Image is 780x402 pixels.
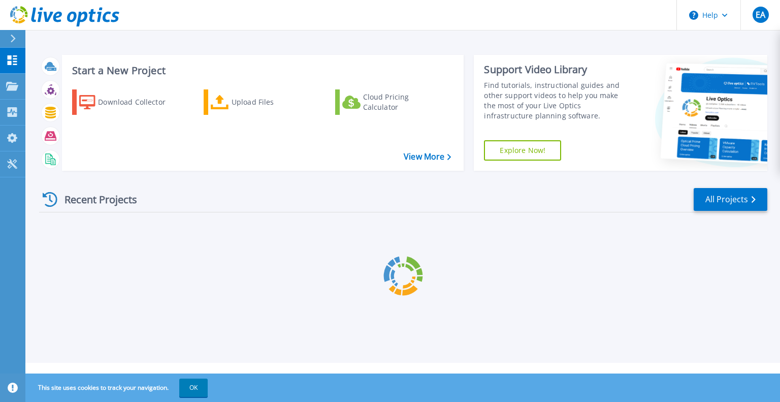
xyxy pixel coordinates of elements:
[484,80,631,121] div: Find tutorials, instructional guides and other support videos to help you make the most of your L...
[28,379,208,397] span: This site uses cookies to track your navigation.
[72,65,451,76] h3: Start a New Project
[39,187,151,212] div: Recent Projects
[72,89,185,115] a: Download Collector
[484,63,631,76] div: Support Video Library
[756,11,765,19] span: EA
[179,379,208,397] button: OK
[694,188,767,211] a: All Projects
[484,140,561,161] a: Explore Now!
[98,92,179,112] div: Download Collector
[232,92,313,112] div: Upload Files
[363,92,444,112] div: Cloud Pricing Calculator
[204,89,317,115] a: Upload Files
[404,152,451,162] a: View More
[335,89,448,115] a: Cloud Pricing Calculator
